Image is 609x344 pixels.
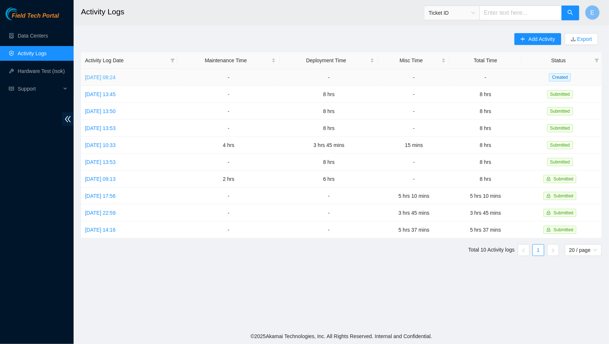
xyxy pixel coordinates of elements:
[532,244,544,256] li: 1
[518,244,530,256] li: Previous Page
[450,204,521,221] td: 3 hrs 45 mins
[429,7,475,18] span: Ticket ID
[547,141,573,149] span: Submitted
[6,7,37,20] img: Akamai Technologies
[378,120,450,137] td: -
[569,245,597,256] span: 20 / page
[177,137,280,154] td: 4 hrs
[450,137,521,154] td: 8 hrs
[595,58,599,63] span: filter
[514,33,561,45] button: plusAdd Activity
[85,227,116,233] a: [DATE] 14:16
[520,36,525,42] span: plus
[177,204,280,221] td: -
[378,187,450,204] td: 5 hrs 10 mins
[378,171,450,187] td: -
[518,244,530,256] button: left
[528,35,555,43] span: Add Activity
[18,33,48,39] a: Data Centers
[6,13,59,23] a: Akamai TechnologiesField Tech Portal
[85,159,116,165] a: [DATE] 13:53
[85,74,116,80] a: [DATE] 08:24
[450,154,521,171] td: 8 hrs
[280,154,378,171] td: 8 hrs
[177,120,280,137] td: -
[567,10,573,17] span: search
[450,221,521,238] td: 5 hrs 37 mins
[177,171,280,187] td: 2 hrs
[553,176,573,182] span: Submitted
[280,187,378,204] td: -
[450,86,521,103] td: 8 hrs
[547,244,559,256] li: Next Page
[177,154,280,171] td: -
[280,221,378,238] td: -
[378,137,450,154] td: 15 mins
[280,69,378,86] td: -
[547,107,573,115] span: Submitted
[525,56,592,64] span: Status
[85,56,167,64] span: Activity Log Date
[547,124,573,132] span: Submitted
[85,176,116,182] a: [DATE] 09:13
[546,177,551,181] span: lock
[450,69,521,86] td: -
[85,142,116,148] a: [DATE] 10:33
[85,108,116,114] a: [DATE] 13:50
[551,248,555,253] span: right
[18,50,47,56] a: Activity Logs
[585,5,600,20] button: E
[85,91,116,97] a: [DATE] 13:45
[18,68,65,74] a: Hardware Test (isok)
[565,33,598,45] button: downloadExport
[280,204,378,221] td: -
[85,193,116,199] a: [DATE] 17:56
[280,137,378,154] td: 3 hrs 45 mins
[553,210,573,215] span: Submitted
[378,86,450,103] td: -
[169,55,176,66] span: filter
[468,244,515,256] li: Total 10 Activity logs
[280,171,378,187] td: 6 hrs
[547,90,573,98] span: Submitted
[177,69,280,86] td: -
[549,73,571,81] span: Created
[74,329,609,344] footer: © 2025 Akamai Technologies, Inc. All Rights Reserved. Internal and Confidential.
[546,194,551,198] span: lock
[591,8,595,17] span: E
[565,244,602,256] div: Page Size
[177,103,280,120] td: -
[546,211,551,215] span: lock
[18,81,61,96] span: Support
[378,103,450,120] td: -
[546,228,551,232] span: lock
[450,187,521,204] td: 5 hrs 10 mins
[170,58,175,63] span: filter
[450,120,521,137] td: 8 hrs
[521,248,526,253] span: left
[177,86,280,103] td: -
[378,204,450,221] td: 3 hrs 45 mins
[479,6,562,20] input: Enter text here...
[593,55,601,66] span: filter
[547,244,559,256] button: right
[553,227,573,232] span: Submitted
[571,36,576,42] span: download
[450,103,521,120] td: 8 hrs
[562,6,579,20] button: search
[280,86,378,103] td: 8 hrs
[553,193,573,199] span: Submitted
[576,36,592,42] a: Export
[450,171,521,187] td: 8 hrs
[12,13,59,20] span: Field Tech Portal
[547,158,573,166] span: Submitted
[280,103,378,120] td: 8 hrs
[85,125,116,131] a: [DATE] 13:53
[378,69,450,86] td: -
[9,86,14,91] span: read
[177,221,280,238] td: -
[280,120,378,137] td: 8 hrs
[533,245,544,256] a: 1
[378,221,450,238] td: 5 hrs 37 mins
[177,187,280,204] td: -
